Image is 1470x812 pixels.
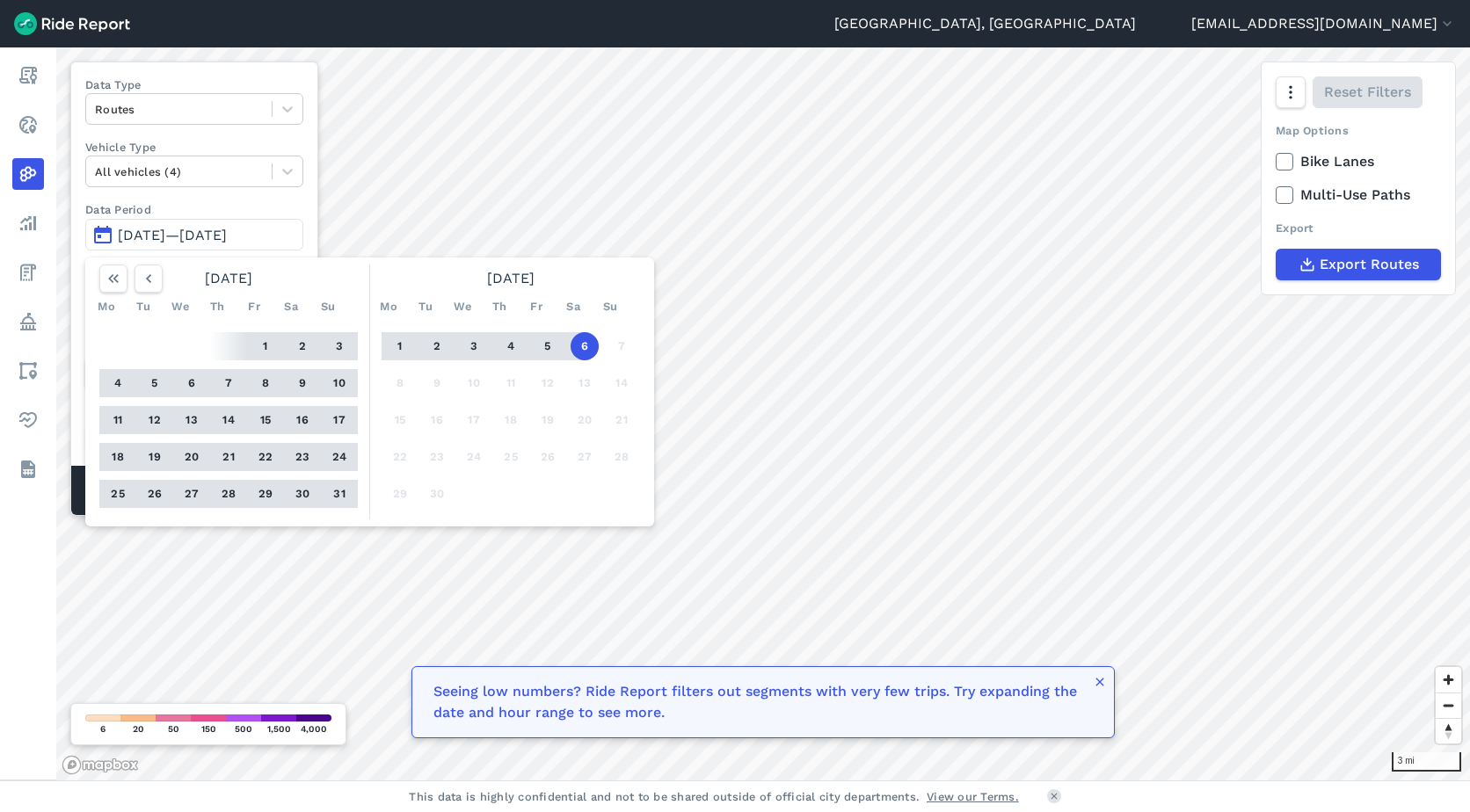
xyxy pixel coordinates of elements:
button: 12 [141,406,169,434]
a: Heatmaps [12,158,44,190]
div: Th [203,293,231,321]
a: Datasets [12,453,44,485]
span: [DATE]—[DATE] [118,227,227,243]
button: 7 [215,369,243,397]
button: 29 [251,480,280,508]
button: 15 [251,406,280,434]
button: 25 [497,443,525,471]
button: 16 [423,406,451,434]
button: 25 [104,480,132,508]
button: 13 [178,406,206,434]
img: Ride Report [14,12,130,35]
a: View our Terms. [927,788,1019,805]
button: 30 [288,480,317,508]
button: 17 [460,406,488,434]
button: 10 [460,369,488,397]
button: 19 [141,443,169,471]
button: 30 [423,480,451,508]
button: 8 [251,369,280,397]
button: 5 [141,369,169,397]
button: 26 [534,443,562,471]
span: Reset Filters [1324,82,1411,103]
button: Zoom in [1436,667,1461,692]
button: 22 [251,443,280,471]
a: Mapbox logo [62,755,139,775]
button: 5 [534,332,562,360]
div: Tu [411,293,440,321]
button: 23 [423,443,451,471]
button: Export Routes [1276,249,1441,280]
label: Data Type [85,76,303,93]
button: 2 [288,332,317,360]
canvas: Map [56,47,1470,780]
button: 24 [460,443,488,471]
a: Report [12,60,44,91]
button: 10 [325,369,353,397]
div: Matched Trips [71,466,317,515]
button: 12 [534,369,562,397]
button: Reset bearing to north [1436,718,1461,743]
button: 15 [386,406,414,434]
div: [DATE] [92,265,365,293]
label: Data Period [85,201,303,218]
button: 23 [288,443,317,471]
button: [DATE]—[DATE] [85,219,303,250]
button: 19 [534,406,562,434]
button: 9 [288,369,317,397]
button: 2 [423,332,451,360]
button: 29 [386,480,414,508]
button: 4 [497,332,525,360]
button: Reset Filters [1313,76,1423,108]
button: 21 [608,406,636,434]
div: 3 mi [1392,752,1461,772]
button: 27 [571,443,599,471]
button: 28 [608,443,636,471]
button: 3 [325,332,353,360]
div: Map Options [1276,122,1441,139]
div: Mo [92,293,120,321]
div: We [166,293,194,321]
button: 20 [178,443,206,471]
a: Areas [12,355,44,387]
div: Th [485,293,513,321]
a: Policy [12,306,44,337]
button: 11 [497,369,525,397]
a: Analyze [12,207,44,239]
div: Fr [522,293,550,321]
button: 24 [325,443,353,471]
div: Sa [277,293,305,321]
button: 9 [423,369,451,397]
button: Zoom out [1436,692,1461,718]
button: 13 [571,369,599,397]
button: 6 [571,332,599,360]
div: Su [314,293,342,321]
div: Su [596,293,624,321]
button: 6 [178,369,206,397]
button: 21 [215,443,243,471]
button: 11 [104,406,132,434]
button: [EMAIL_ADDRESS][DOMAIN_NAME] [1191,13,1456,34]
label: Multi-Use Paths [1276,185,1441,206]
button: 3 [460,332,488,360]
button: 14 [608,369,636,397]
div: Export [1276,220,1441,236]
button: 14 [215,406,243,434]
label: Bike Lanes [1276,151,1441,172]
button: 18 [104,443,132,471]
button: 16 [288,406,317,434]
button: 17 [325,406,353,434]
button: 8 [386,369,414,397]
button: 1 [386,332,414,360]
button: 1 [251,332,280,360]
button: 20 [571,406,599,434]
a: Realtime [12,109,44,141]
label: Vehicle Type [85,139,303,156]
div: We [448,293,477,321]
div: Fr [240,293,268,321]
span: Export Routes [1320,254,1419,275]
button: 4 [104,369,132,397]
div: [DATE] [375,265,647,293]
a: [GEOGRAPHIC_DATA], [GEOGRAPHIC_DATA] [834,13,1136,34]
div: Sa [559,293,587,321]
button: 27 [178,480,206,508]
